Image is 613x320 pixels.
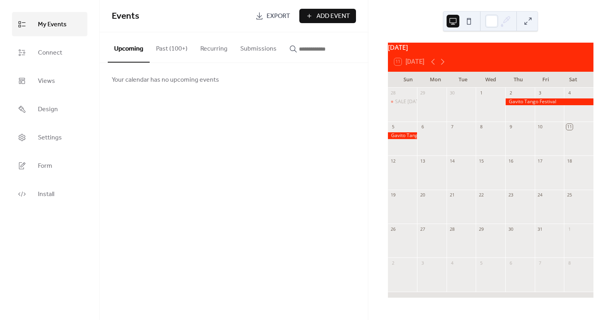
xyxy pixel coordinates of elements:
a: Connect [12,40,87,65]
div: 1 [478,90,484,96]
div: 2 [390,260,396,266]
span: Form [38,160,52,172]
div: SALE Last Sunday of Month [388,98,417,105]
div: 5 [390,124,396,130]
div: 31 [537,226,543,232]
div: 18 [566,158,572,164]
div: 6 [508,260,514,266]
span: Settings [38,132,62,144]
span: Install [38,188,54,200]
div: 25 [566,192,572,198]
div: Mon [422,72,449,88]
button: Recurring [194,32,234,62]
span: My Events [38,18,67,31]
div: SALE [DATE] of Month [395,98,444,105]
div: 30 [449,90,455,96]
a: Form [12,153,87,178]
div: 14 [449,158,455,164]
div: 29 [419,90,425,96]
div: Wed [477,72,504,88]
div: Fri [532,72,560,88]
div: Tue [449,72,477,88]
div: 28 [449,226,455,232]
div: 16 [508,158,514,164]
a: Views [12,69,87,93]
span: Design [38,103,58,116]
div: 23 [508,192,514,198]
button: Past (100+) [150,32,194,62]
div: 30 [508,226,514,232]
div: 3 [537,90,543,96]
div: 12 [390,158,396,164]
div: 5 [478,260,484,266]
div: 21 [449,192,455,198]
span: Add Event [316,12,350,21]
div: 27 [419,226,425,232]
button: Add Event [299,9,356,23]
div: 8 [566,260,572,266]
div: 10 [537,124,543,130]
button: Upcoming [108,32,150,63]
a: My Events [12,12,87,36]
div: 6 [419,124,425,130]
div: 15 [478,158,484,164]
div: 28 [390,90,396,96]
div: Gavito Tango Festival [505,98,593,105]
div: 24 [537,192,543,198]
div: 4 [449,260,455,266]
a: Export [249,9,296,23]
a: Install [12,182,87,206]
div: Gavito Tango Festival [388,132,417,139]
button: Submissions [234,32,283,62]
div: 1 [566,226,572,232]
div: 8 [478,124,484,130]
div: 9 [508,124,514,130]
span: Events [112,8,139,25]
div: 20 [419,192,425,198]
span: Connect [38,47,62,59]
div: 26 [390,226,396,232]
div: 29 [478,226,484,232]
div: [DATE] [388,43,593,52]
div: 17 [537,158,543,164]
div: 2 [508,90,514,96]
div: 4 [566,90,572,96]
div: 7 [449,124,455,130]
div: Sun [394,72,422,88]
div: 19 [390,192,396,198]
div: 3 [419,260,425,266]
div: 22 [478,192,484,198]
span: Export [267,12,290,21]
span: Your calendar has no upcoming events [112,75,219,85]
span: Views [38,75,55,87]
a: Settings [12,125,87,149]
a: Design [12,97,87,121]
div: Thu [504,72,532,88]
div: 11 [566,124,572,130]
div: 7 [537,260,543,266]
div: Sat [560,72,587,88]
div: 13 [419,158,425,164]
